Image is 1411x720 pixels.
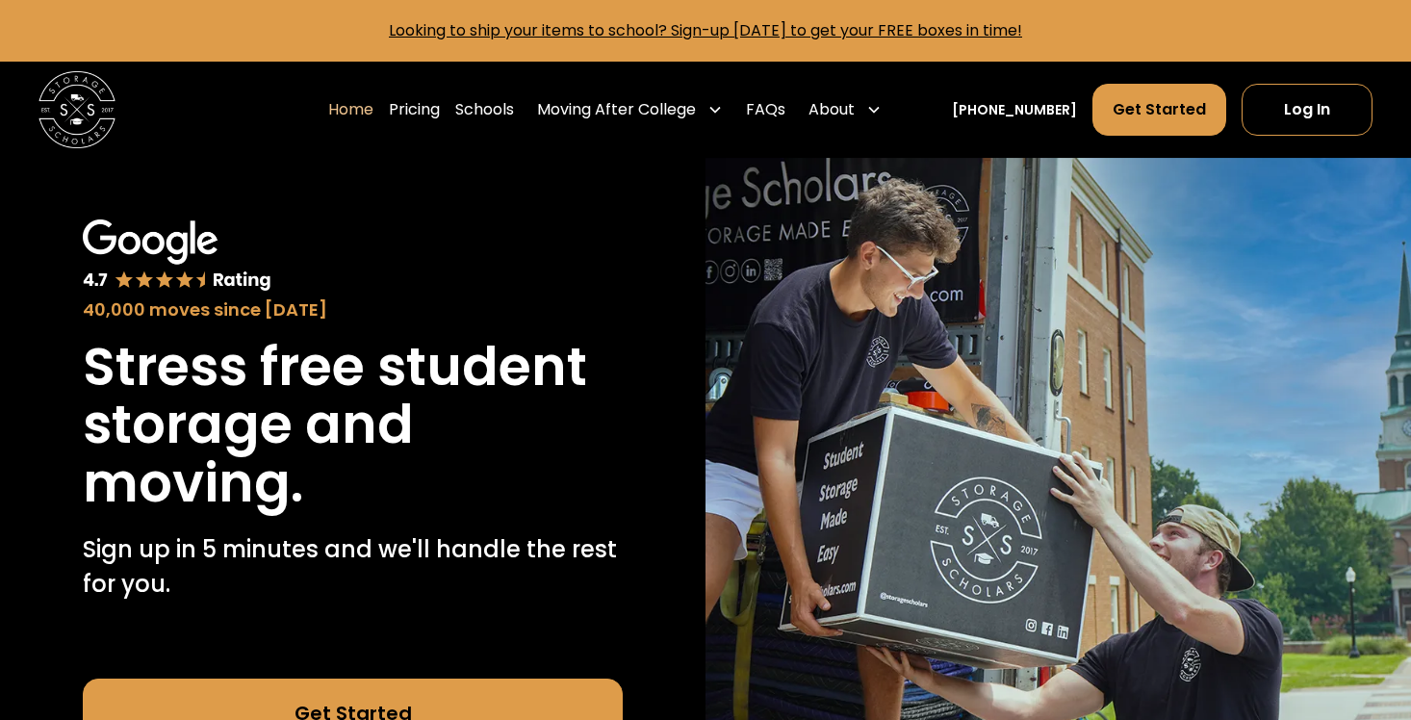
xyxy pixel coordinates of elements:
[1242,84,1373,136] a: Log In
[455,83,514,137] a: Schools
[389,19,1022,41] a: Looking to ship your items to school? Sign-up [DATE] to get your FREE boxes in time!
[808,98,855,121] div: About
[38,71,115,148] img: Storage Scholars main logo
[537,98,696,121] div: Moving After College
[38,71,115,148] a: home
[83,296,623,322] div: 40,000 moves since [DATE]
[83,532,623,602] p: Sign up in 5 minutes and we'll handle the rest for you.
[746,83,785,137] a: FAQs
[328,83,373,137] a: Home
[952,100,1077,120] a: [PHONE_NUMBER]
[83,219,271,292] img: Google 4.7 star rating
[389,83,440,137] a: Pricing
[529,83,731,137] div: Moving After College
[801,83,889,137] div: About
[83,338,623,513] h1: Stress free student storage and moving.
[1092,84,1226,136] a: Get Started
